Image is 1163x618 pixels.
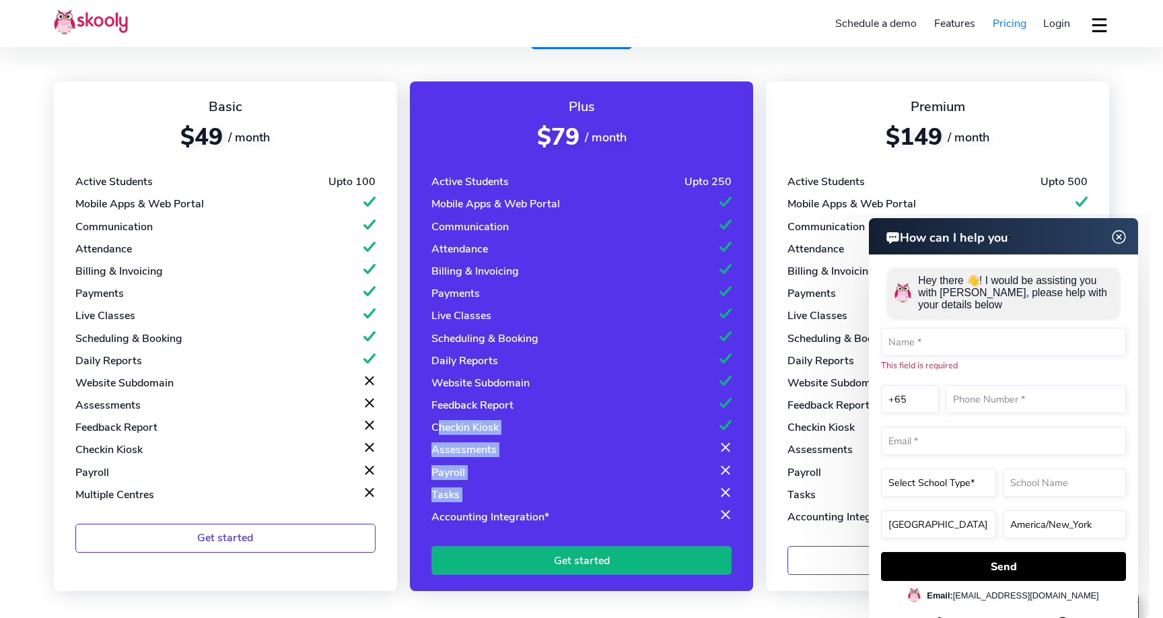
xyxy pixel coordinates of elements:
div: Assessments [431,442,497,457]
div: Payroll [431,465,465,480]
div: Upto 250 [684,174,732,189]
a: Login [1034,13,1079,34]
div: Live Classes [431,308,491,323]
div: Communication [75,219,153,234]
div: Feedback Report [75,420,157,435]
span: Pricing [993,16,1026,31]
div: Live Classes [75,308,135,323]
div: Checkin Kiosk [75,442,143,457]
span: / month [585,129,627,145]
div: Daily Reports [431,353,498,368]
div: Billing & Invoicing [431,264,519,279]
div: Assessments [75,398,141,413]
div: Accounting Integration* [431,510,549,524]
div: Premium [787,98,1088,116]
div: Upto 100 [328,174,376,189]
div: Website Subdomain [75,376,174,390]
span: $149 [886,121,942,153]
span: $49 [180,121,223,153]
div: Attendance [75,242,132,256]
div: Tasks [431,487,460,502]
span: / month [228,129,270,145]
div: Checkin Kiosk [431,420,499,435]
div: Payroll [75,465,109,480]
div: Scheduling & Booking [431,331,538,346]
div: Basic [75,98,376,116]
div: Mobile Apps & Web Portal [75,197,204,211]
span: Login [1043,16,1070,31]
a: Features [925,13,984,34]
a: Get started [75,524,376,553]
a: Get started [431,546,732,575]
div: Plus [431,98,732,116]
img: Skooly [54,9,128,35]
a: Schedule a demo [827,13,926,34]
div: Mobile Apps & Web Portal [431,197,560,211]
div: Active Students [787,174,865,189]
div: Payments [75,286,124,301]
div: Scheduling & Booking [75,331,182,346]
div: Active Students [75,174,153,189]
div: Feedback Report [431,398,514,413]
div: Communication [431,219,509,234]
span: $79 [537,121,579,153]
div: Daily Reports [75,353,142,368]
button: dropdown menu [1090,9,1109,40]
div: Payments [431,286,480,301]
div: Attendance [431,242,488,256]
span: / month [948,129,989,145]
div: Active Students [431,174,509,189]
div: Mobile Apps & Web Portal [787,197,916,211]
div: Billing & Invoicing [75,264,163,279]
a: Pricing [984,13,1035,34]
div: Website Subdomain [431,376,530,390]
div: Multiple Centres [75,487,154,502]
div: Upto 500 [1041,174,1088,189]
